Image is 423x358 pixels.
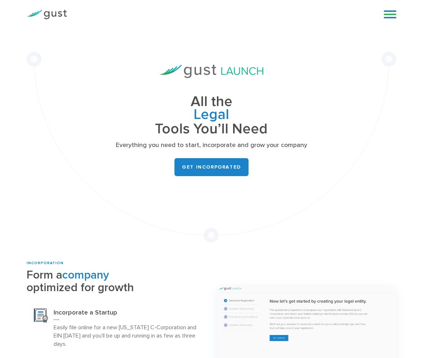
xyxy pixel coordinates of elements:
[27,261,206,266] div: INCORPORATION
[82,95,341,136] h1: All the Tools You’ll Need
[27,269,206,294] h2: Form a optimized for growth
[82,110,341,125] span: Governance
[174,158,249,176] a: Get Incorporated
[54,308,199,320] h3: Incorporate a Startup
[27,10,67,19] img: Gust Logo
[82,141,341,150] p: Everything you need to start, incorporate and grow your company
[34,308,48,323] img: Incorporation Icon
[62,268,109,282] span: company
[160,65,263,78] img: Gust Launch Logo
[54,323,199,348] p: Easily file online for a new [US_STATE] C-Corporation and EIN [DATE] and you’ll be up and running...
